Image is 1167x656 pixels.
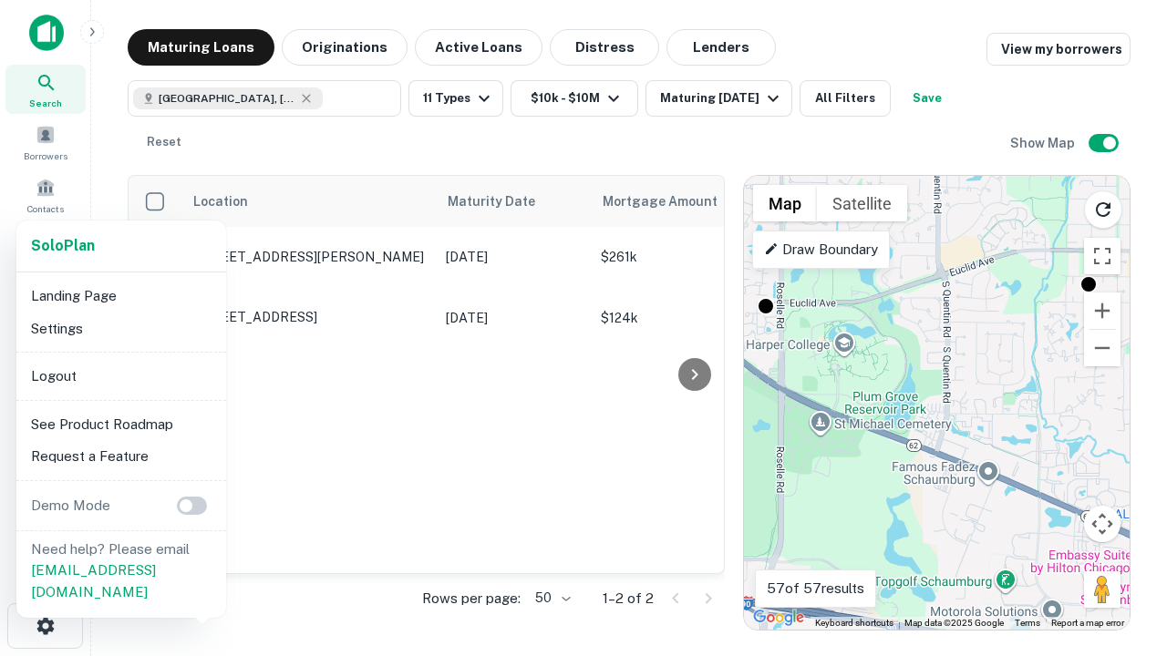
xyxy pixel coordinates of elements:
a: [EMAIL_ADDRESS][DOMAIN_NAME] [31,562,156,600]
li: See Product Roadmap [24,408,219,441]
li: Landing Page [24,280,219,313]
li: Logout [24,360,219,393]
p: Need help? Please email [31,538,212,603]
li: Settings [24,313,219,345]
a: SoloPlan [31,235,95,257]
p: Demo Mode [24,495,118,517]
strong: Solo Plan [31,237,95,254]
li: Request a Feature [24,440,219,473]
iframe: Chat Widget [1076,452,1167,539]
